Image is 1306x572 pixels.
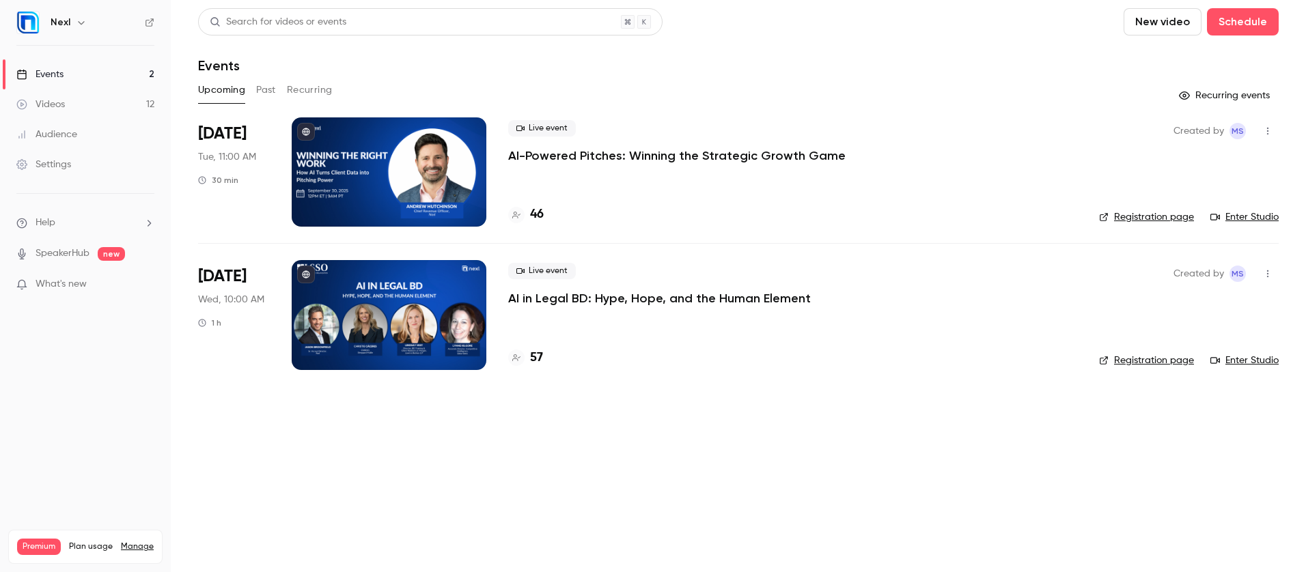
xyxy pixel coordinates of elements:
span: Tue, 11:00 AM [198,150,256,164]
a: AI-Powered Pitches: Winning the Strategic Growth Game [508,147,846,164]
div: Search for videos or events [210,15,346,29]
a: Enter Studio [1210,354,1279,367]
a: Registration page [1099,210,1194,224]
span: Melissa Strauss [1229,123,1246,139]
div: 30 min [198,175,238,186]
a: 57 [508,349,543,367]
h4: 46 [530,205,544,224]
div: Audience [16,128,77,141]
a: SpeakerHub [36,246,89,261]
div: Videos [16,98,65,111]
span: Help [36,216,55,230]
a: 46 [508,205,544,224]
h1: Events [198,57,240,74]
span: MS [1232,123,1244,139]
div: Sep 30 Tue, 11:00 AM (America/Chicago) [198,117,270,227]
span: [DATE] [198,266,247,287]
a: AI in Legal BD: Hype, Hope, and the Human Element [508,290,811,306]
span: MS [1232,266,1244,282]
span: new [98,247,125,261]
button: New video [1124,8,1201,35]
span: Plan usage [69,541,113,552]
a: Registration page [1099,354,1194,367]
h6: Nexl [51,16,70,29]
button: Past [256,79,276,101]
button: Recurring [287,79,333,101]
a: Manage [121,541,154,552]
h4: 57 [530,349,543,367]
span: Melissa Strauss [1229,266,1246,282]
button: Recurring events [1173,85,1279,106]
img: Nexl [17,12,39,33]
li: help-dropdown-opener [16,216,154,230]
div: Oct 1 Wed, 10:00 AM (America/Chicago) [198,260,270,369]
span: What's new [36,277,87,291]
span: Live event [508,120,576,137]
button: Schedule [1207,8,1279,35]
span: Premium [17,539,61,555]
span: Created by [1173,266,1224,282]
div: Events [16,68,64,81]
button: Upcoming [198,79,245,101]
iframe: Noticeable Trigger [138,278,154,291]
div: 1 h [198,317,221,328]
span: [DATE] [198,123,247,145]
a: Enter Studio [1210,210,1279,224]
span: Wed, 10:00 AM [198,293,264,306]
span: Created by [1173,123,1224,139]
span: Live event [508,263,576,279]
div: Settings [16,158,71,171]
